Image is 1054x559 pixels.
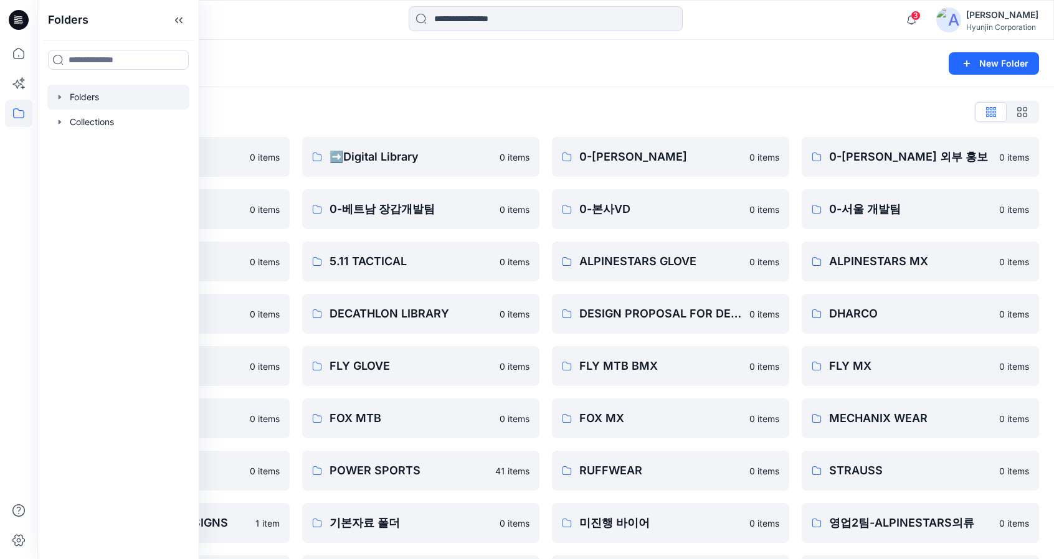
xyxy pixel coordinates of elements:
[999,255,1029,268] p: 0 items
[302,242,539,281] a: 5.11 TACTICAL0 items
[302,451,539,491] a: POWER SPORTS41 items
[829,305,992,322] p: DHARCO
[579,253,742,270] p: ALPINESTARS GLOVE
[500,255,529,268] p: 0 items
[552,294,789,334] a: DESIGN PROPOSAL FOR DECATHLON0 items
[552,503,789,543] a: 미진행 바이어0 items
[802,346,1039,386] a: FLY MX0 items
[250,151,280,164] p: 0 items
[999,517,1029,530] p: 0 items
[829,200,992,218] p: 0-서울 개발팀
[999,151,1029,164] p: 0 items
[250,464,280,477] p: 0 items
[500,517,529,530] p: 0 items
[250,255,280,268] p: 0 items
[911,11,921,21] span: 3
[802,189,1039,229] a: 0-서울 개발팀0 items
[552,189,789,229] a: 0-본사VD0 items
[579,410,742,427] p: FOX MX
[250,203,280,216] p: 0 items
[330,148,492,166] p: ➡️Digital Library
[495,464,529,477] p: 41 items
[749,203,779,216] p: 0 items
[330,305,492,322] p: DECATHLON LIBRARY
[802,451,1039,491] a: STRAUSS0 items
[302,137,539,177] a: ➡️Digital Library0 items
[966,7,1038,22] div: [PERSON_NAME]
[802,398,1039,438] a: MECHANIX WEAR0 items
[999,412,1029,425] p: 0 items
[999,464,1029,477] p: 0 items
[302,398,539,438] a: FOX MTB0 items
[302,189,539,229] a: 0-베트남 장갑개발팀0 items
[500,203,529,216] p: 0 items
[330,357,492,375] p: FLY GLOVE
[749,151,779,164] p: 0 items
[500,412,529,425] p: 0 items
[829,514,992,532] p: 영업2팀-ALPINESTARS의류
[829,357,992,375] p: FLY MX
[250,308,280,321] p: 0 items
[330,410,492,427] p: FOX MTB
[936,7,961,32] img: avatar
[829,148,992,166] p: 0-[PERSON_NAME] 외부 홍보
[749,255,779,268] p: 0 items
[802,242,1039,281] a: ALPINESTARS MX0 items
[829,253,992,270] p: ALPINESTARS MX
[579,357,742,375] p: FLY MTB BMX
[302,346,539,386] a: FLY GLOVE0 items
[500,151,529,164] p: 0 items
[829,410,992,427] p: MECHANIX WEAR
[330,200,492,218] p: 0-베트남 장갑개발팀
[552,242,789,281] a: ALPINESTARS GLOVE0 items
[579,305,742,322] p: DESIGN PROPOSAL FOR DECATHLON
[579,462,742,479] p: RUFFWEAR
[330,253,492,270] p: 5.11 TACTICAL
[500,308,529,321] p: 0 items
[829,462,992,479] p: STRAUSS
[802,137,1039,177] a: 0-[PERSON_NAME] 외부 홍보0 items
[579,514,742,532] p: 미진행 바이어
[579,148,742,166] p: 0-[PERSON_NAME]
[999,308,1029,321] p: 0 items
[255,517,280,530] p: 1 item
[999,203,1029,216] p: 0 items
[579,200,742,218] p: 0-본사VD
[250,360,280,373] p: 0 items
[749,412,779,425] p: 0 items
[552,346,789,386] a: FLY MTB BMX0 items
[802,503,1039,543] a: 영업2팀-ALPINESTARS의류0 items
[250,412,280,425] p: 0 items
[552,137,789,177] a: 0-[PERSON_NAME]0 items
[949,52,1039,75] button: New Folder
[749,517,779,530] p: 0 items
[330,462,488,479] p: POWER SPORTS
[302,294,539,334] a: DECATHLON LIBRARY0 items
[749,360,779,373] p: 0 items
[966,22,1038,32] div: Hyunjin Corporation
[330,514,492,532] p: 기본자료 폴더
[802,294,1039,334] a: DHARCO0 items
[552,451,789,491] a: RUFFWEAR0 items
[500,360,529,373] p: 0 items
[749,464,779,477] p: 0 items
[999,360,1029,373] p: 0 items
[552,398,789,438] a: FOX MX0 items
[302,503,539,543] a: 기본자료 폴더0 items
[749,308,779,321] p: 0 items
